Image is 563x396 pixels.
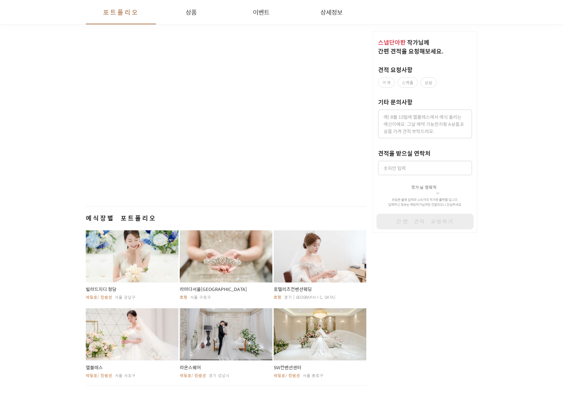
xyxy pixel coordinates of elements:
[398,77,418,88] label: 스케줄
[284,294,337,300] span: 경기 [GEOGRAPHIC_DATA]
[21,217,24,222] span: 홈
[180,230,272,300] button: 라마다서울[GEOGRAPHIC_DATA]호텔서울 구로구
[180,364,272,371] span: 라온스퀘어
[274,364,366,371] span: SW컨벤션센터
[303,373,324,378] span: 서울 종로구
[86,230,178,300] button: 빌라드지디 청담웨딩홀/컨벤션서울 강남구
[420,77,437,88] label: 상담
[378,38,406,47] span: 스냅단아한
[411,184,437,190] span: 작가님 연락처
[274,286,366,292] span: 호텔리츠컨벤션웨딩
[86,286,178,292] span: 빌라드지디 청담
[180,286,272,292] span: 라마다서울[GEOGRAPHIC_DATA]
[84,207,125,223] a: 설정
[274,230,366,300] button: 호텔리츠컨벤션웨딩호텔경기 [GEOGRAPHIC_DATA]
[378,98,413,106] label: 기타 문의사항
[378,161,472,175] input: 숫자만 입력
[86,308,178,378] button: 엘블레스웨딩홀/컨벤션서울 서초구
[274,373,300,378] span: 웨딩홀/컨벤션
[378,77,395,88] label: 가격
[274,308,366,378] button: SW컨벤션센터웨딩홀/컨벤션서울 종로구
[378,149,431,158] label: 견적을 받으실 연락처
[60,217,68,222] span: 대화
[190,294,211,300] span: 서울 구로구
[209,373,230,378] span: 경기 성남시
[86,373,112,378] span: 웨딩홀/컨벤션
[86,294,112,300] span: 웨딩홀/컨벤션
[2,207,43,223] a: 홈
[115,373,136,378] span: 서울 서초구
[180,373,206,378] span: 웨딩홀/컨벤션
[411,175,439,195] button: 작가님 연락처
[43,207,84,223] a: 대화
[376,214,474,229] button: 간편 견적 요청하기
[115,294,136,300] span: 서울 강남구
[86,364,178,371] span: 엘블레스
[274,294,281,300] span: 호텔
[378,38,444,55] span: 작가 님께 간편 견적을 요청해보세요.
[101,217,109,222] span: 설정
[86,213,366,222] span: 예식장별 포트폴리오
[378,65,413,74] label: 견적 요청사항
[180,308,272,378] button: 라온스퀘어웨딩홀/컨벤션경기 성남시
[180,294,188,300] span: 호텔
[378,197,472,207] p: 프딩은 촬영 업체와 소비자의 직거래 플랫폼 입니다. 입력하신 정보는 해당 작가 님께만 전달되오니 안심하세요.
